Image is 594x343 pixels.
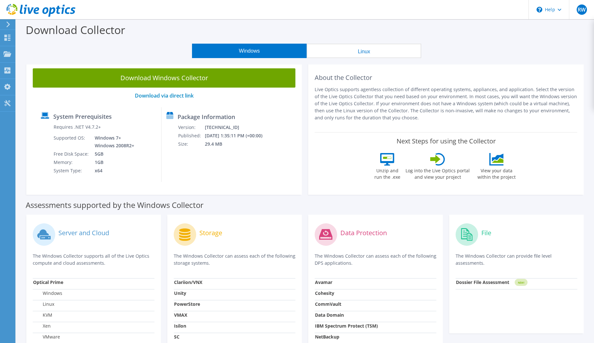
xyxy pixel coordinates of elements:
[174,323,186,329] strong: Isilon
[178,132,205,140] td: Published:
[405,166,470,180] label: Log into the Live Optics portal and view your project
[53,113,112,120] label: System Prerequisites
[199,230,222,236] label: Storage
[26,22,125,37] label: Download Collector
[315,301,341,307] strong: CommVault
[174,253,295,267] p: The Windows Collector can assess each of the following storage systems.
[33,68,295,88] a: Download Windows Collector
[315,312,344,318] strong: Data Domain
[473,166,520,180] label: View your data within the project
[33,301,54,307] label: Linux
[315,290,334,296] strong: Cohesity
[340,230,387,236] label: Data Protection
[90,134,135,150] td: Windows 7+ Windows 2008R2+
[174,334,179,340] strong: SC
[192,44,307,58] button: Windows
[537,7,542,13] svg: \n
[33,312,52,318] label: KVM
[315,253,436,267] p: The Windows Collector can assess each of the following DPS applications.
[205,132,271,140] td: [DATE] 1:35:11 PM (+00:00)
[315,279,332,285] strong: Avamar
[33,290,62,296] label: Windows
[90,167,135,175] td: x64
[58,230,109,236] label: Server and Cloud
[315,334,339,340] strong: NetBackup
[178,123,205,132] td: Version:
[33,323,51,329] label: Xen
[372,166,402,180] label: Unzip and run the .exe
[53,150,90,158] td: Free Disk Space:
[397,137,496,145] label: Next Steps for using the Collector
[53,158,90,167] td: Memory:
[90,158,135,167] td: 1GB
[315,86,577,121] p: Live Optics supports agentless collection of different operating systems, appliances, and applica...
[178,114,235,120] label: Package Information
[456,253,577,267] p: The Windows Collector can provide file level assessments.
[315,74,577,81] h2: About the Collector
[135,92,194,99] a: Download via direct link
[178,140,205,148] td: Size:
[174,312,187,318] strong: VMAX
[33,334,60,340] label: VMware
[456,279,509,285] strong: Dossier File Assessment
[33,253,154,267] p: The Windows Collector supports all of the Live Optics compute and cloud assessments.
[205,123,271,132] td: [TECHNICAL_ID]
[174,301,200,307] strong: PowerStore
[26,202,204,208] label: Assessments supported by the Windows Collector
[54,124,101,130] label: Requires .NET V4.7.2+
[33,279,63,285] strong: Optical Prime
[307,44,421,58] button: Linux
[577,4,587,15] span: RW
[174,290,186,296] strong: Unity
[53,167,90,175] td: System Type:
[53,134,90,150] td: Supported OS:
[90,150,135,158] td: 5GB
[174,279,202,285] strong: Clariion/VNX
[518,281,524,284] tspan: NEW!
[205,140,271,148] td: 29.4 MB
[315,323,378,329] strong: IBM Spectrum Protect (TSM)
[481,230,491,236] label: File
